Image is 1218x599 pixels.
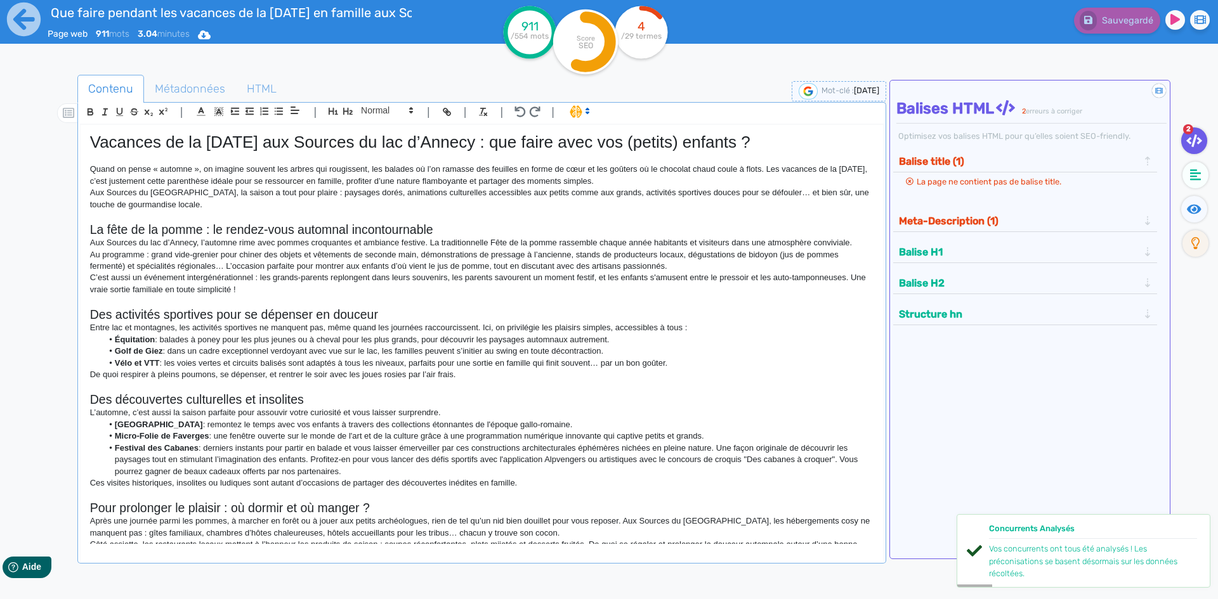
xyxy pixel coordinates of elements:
[427,103,430,120] span: |
[1102,15,1153,26] span: Sauvegardé
[895,151,1143,172] button: Balise title (1)
[237,72,287,106] span: HTML
[96,29,109,39] b: 911
[115,335,155,344] strong: Équitation
[102,334,873,345] li: : balades à poney pour les plus jeunes ou à cheval pour les plus grands, pour découvrir les paysa...
[500,103,503,120] span: |
[895,304,1156,325] div: Structure hn
[115,443,199,453] strong: Festival des Cabanes
[577,34,595,42] tspan: Score
[90,369,874,380] p: De quoi respirer à pleins poumons, se dépenser, et rentrer le soir avec les joues rosies par l’ai...
[77,75,144,103] a: Contenu
[90,237,874,248] p: Aux Sources du lac d’Annecy, l’automne rime avec pommes croquantes et ambiance festive. La tradit...
[1074,8,1160,34] button: Sauvegardé
[90,249,874,273] p: Au programme : grand vide-grenier pour chiner des objets et vêtements de seconde main, démonstrat...
[102,419,873,430] li: : remontez le temps avec vos enfants à travers des collections étonnantes de l'époque gallo-romaine.
[90,272,874,295] p: C’est aussi un événement intergénérationnel : les grands-parents replongent dans leurs souvenirs,...
[115,346,163,356] strong: Golf de Giez
[180,103,183,120] span: |
[895,242,1156,262] div: Balise H1
[102,430,873,442] li: : une fenêtre ouverte sur le monde de l'art et de la culture grâce à une programmation numérique ...
[90,477,874,489] p: Ces visites historiques, insolites ou ludiques sont autant d’occasions de partager des découverte...
[90,407,874,418] p: L’automne, c’est aussi la saison parfaite pour assouvir votre curiosité et vous laisser surprendre.
[895,151,1156,172] div: Balise title (1)
[854,86,879,95] span: [DATE]
[799,83,818,100] img: google-serp-logo.png
[90,164,874,187] p: Quand on pense « automne », on imagine souvent les arbres qui rougissent, les balades où l’on ram...
[145,72,235,106] span: Métadonnées
[551,103,554,120] span: |
[90,539,874,562] p: Côté assiette, les restaurants locaux mettent à l’honneur les produits de saison : soupes réconfo...
[90,392,874,407] h2: Des découvertes culturelles et insolites
[90,322,874,333] p: Entre lac et montagnes, les activités sportives ne manquent pas, même quand les journées raccourc...
[896,130,1167,142] div: Optimisez vos balises HTML pour qu’elles soient SEO-friendly.
[895,242,1143,262] button: Balise H1
[896,100,1167,118] h4: Balises HTML
[90,307,874,322] h2: Des activités sportives pour se dépenser en douceur
[236,75,287,103] a: HTML
[511,32,549,41] tspan: /554 mots
[989,522,1197,539] div: Concurrents Analysés
[90,132,874,152] h1: Vacances de la [DATE] aux Sources du lac d’Annecy : que faire avec vos (petits) enfants ?
[989,543,1197,579] div: Vos concurrents ont tous été analysés ! Les préconisations se basent désormais sur les données ré...
[102,345,873,357] li: : dans un cadre exceptionnel verdoyant avec vue sur le lac, les familles peuvent s’initier au swi...
[1022,107,1026,115] span: 2
[313,103,317,120] span: |
[822,86,854,95] span: Mot-clé :
[1026,107,1082,115] span: erreurs à corriger
[579,41,593,50] tspan: SEO
[102,357,873,369] li: : les voies vertes et circuits balisés sont adaptés à tous les niveaux, parfaits pour une sortie ...
[115,358,160,368] strong: Vélo et VTT
[895,273,1156,293] div: Balise H2
[90,222,874,237] h2: La fête de la pomme : le rendez-vous automnal incontournable
[521,19,539,34] tspan: 911
[115,420,203,429] strong: [GEOGRAPHIC_DATA]
[90,501,874,515] h2: Pour prolonger le plaisir : où dormir et où manger ?
[895,210,1143,231] button: Meta-Description (1)
[621,32,662,41] tspan: /29 termes
[96,29,129,39] span: mots
[115,431,209,441] strong: Micro-Folie de Faverges
[638,19,645,34] tspan: 4
[464,103,467,120] span: |
[78,72,143,106] span: Contenu
[90,187,874,210] p: Aux Sources du [GEOGRAPHIC_DATA], la saison a tout pour plaire : paysages dorés, animations cultu...
[144,75,236,103] a: Métadonnées
[564,104,594,119] span: I.Assistant
[917,177,1061,186] span: La page ne contient pas de balise title.
[48,29,88,39] span: Page web
[1183,124,1193,134] span: 2
[895,273,1143,293] button: Balise H2
[90,515,874,539] p: Après une journée parmi les pommes, à marcher en forêt ou à jouer aux petits archéologues, rien d...
[48,3,413,23] input: title
[895,304,1143,325] button: Structure hn
[895,210,1156,231] div: Meta-Description (1)
[286,103,304,118] span: Aligment
[138,29,157,39] b: 3.04
[138,29,190,39] span: minutes
[102,442,873,477] li: : derniers instants pour partir en balade et vous laisser émerveiller par ces constructions archi...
